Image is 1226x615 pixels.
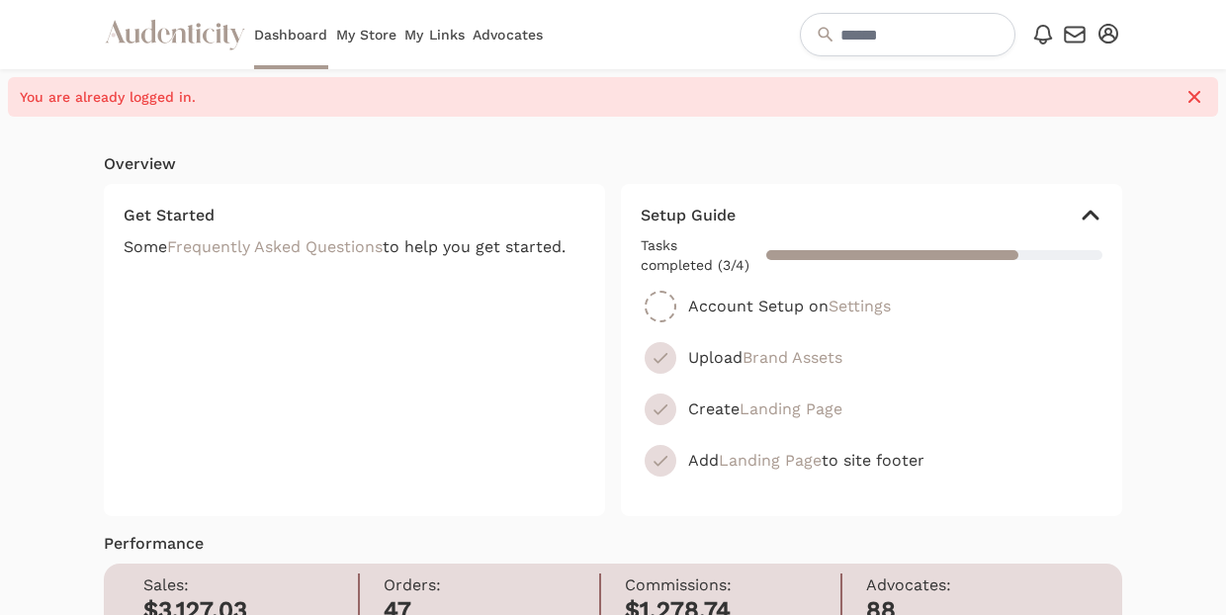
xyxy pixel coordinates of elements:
a: Settings [829,297,891,315]
p: Orders: [384,573,599,597]
p: Account Setup on [688,295,891,318]
p: Some to help you get started. [124,235,585,259]
a: Frequently Asked Questions [167,237,383,256]
p: Commissions: [625,573,840,597]
h4: Setup Guide [641,204,736,227]
a: Brand Assets [743,348,842,367]
p: Add to site footer [688,449,924,473]
p: Sales: [143,573,359,597]
h4: Performance [104,532,1123,556]
ul: Setup Guide Tasks completed (3/4) [641,291,1102,496]
p: Create [688,397,842,421]
span: You are already logged in. [20,87,1173,107]
p: Upload [688,346,842,370]
span: Tasks completed (3/4) [641,235,750,275]
h4: Get Started [124,204,585,227]
p: Advocates: [866,573,1084,597]
a: Landing Page [719,451,822,470]
a: Landing Page [740,399,842,418]
span: translation missing: en.retailers.dashboard.show.overview [104,154,176,173]
button: Setup Guide Tasks completed (3/4) [641,204,1102,279]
